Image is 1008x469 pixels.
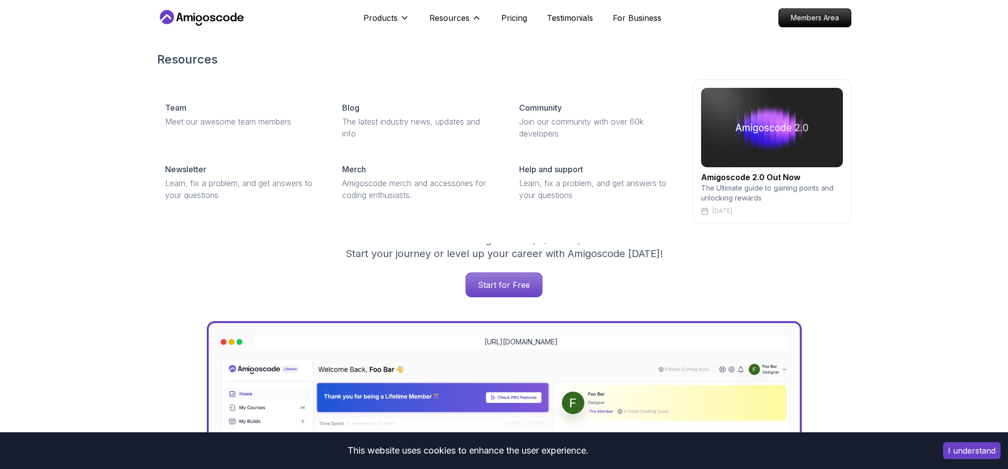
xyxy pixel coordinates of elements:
[511,94,680,147] a: CommunityJoin our community with over 60k developers
[342,102,359,114] p: Blog
[547,12,593,24] a: Testimonials
[342,177,495,201] p: Amigoscode merch and accessories for coding enthusiasts.
[157,52,851,67] h2: Resources
[342,163,366,175] p: Merch
[342,116,495,139] p: The latest industry news, updates and info
[484,337,558,347] a: [URL][DOMAIN_NAME]
[701,171,843,183] h2: Amigoscode 2.0 Out Now
[429,12,481,32] button: Resources
[701,183,843,203] p: The Ultimate guide to gaining points and unlocking rewards
[511,155,680,209] a: Help and supportLearn, fix a problem, and get answers to your questions
[429,12,470,24] p: Resources
[778,8,851,27] a: Members Area
[334,94,503,147] a: BlogThe latest industry news, updates and info
[165,116,318,128] p: Meet our awesome team members
[712,207,732,215] p: [DATE]
[466,273,542,297] p: Start for Free
[7,440,928,462] div: This website uses cookies to enhance the user experience.
[363,12,398,24] p: Products
[779,9,851,27] p: Members Area
[943,442,1001,459] button: Accept cookies
[701,88,843,167] img: amigoscode 2.0
[165,163,206,175] p: Newsletter
[519,163,583,175] p: Help and support
[519,102,562,114] p: Community
[501,12,527,24] a: Pricing
[157,155,326,209] a: NewsletterLearn, fix a problem, and get answers to your questions
[165,177,318,201] p: Learn, fix a problem, and get answers to your questions
[519,177,672,201] p: Learn, fix a problem, and get answers to your questions
[466,272,542,297] a: Start for Free
[338,233,671,261] p: Get unlimited access to coding , , and . Start your journey or level up your career with Amigosco...
[334,155,503,209] a: MerchAmigoscode merch and accessories for coding enthusiasts.
[613,12,661,24] a: For Business
[165,102,186,114] p: Team
[693,79,851,223] a: amigoscode 2.0Amigoscode 2.0 Out NowThe Ultimate guide to gaining points and unlocking rewards[DATE]
[363,12,410,32] button: Products
[519,116,672,139] p: Join our community with over 60k developers
[157,94,326,135] a: TeamMeet our awesome team members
